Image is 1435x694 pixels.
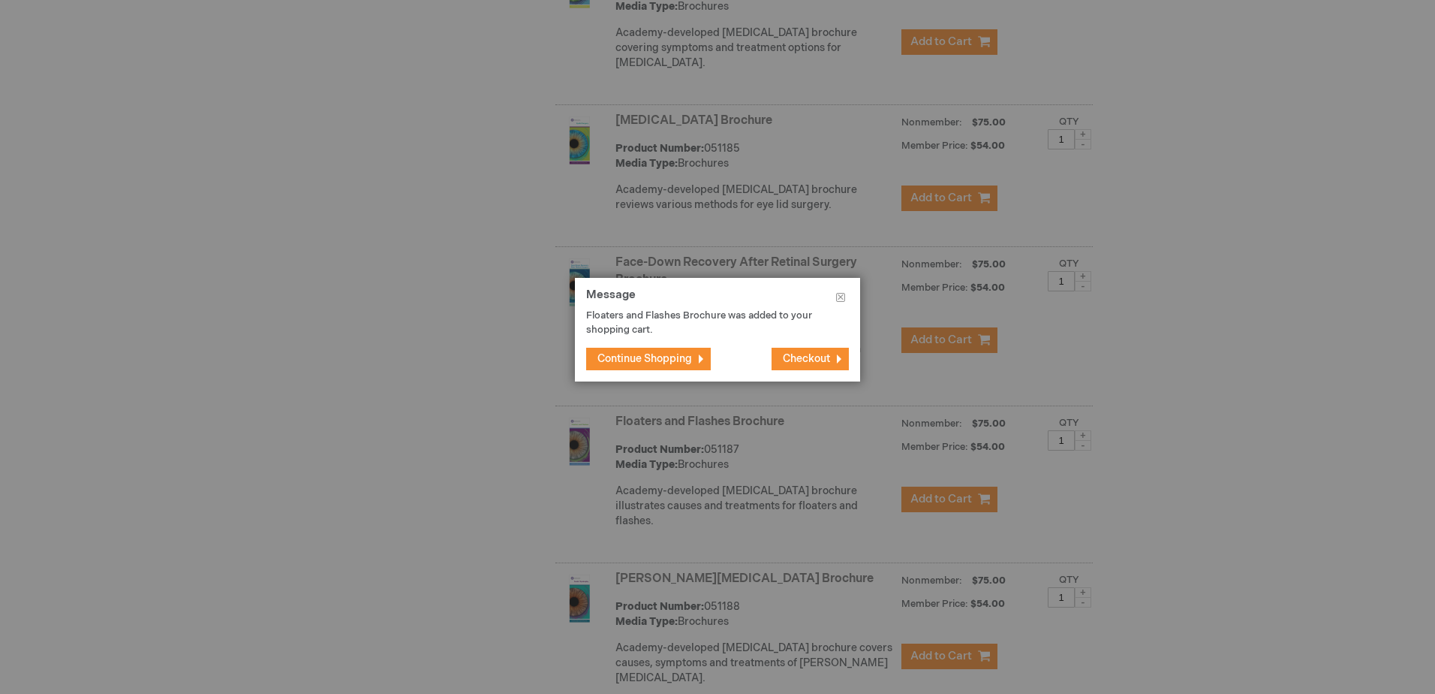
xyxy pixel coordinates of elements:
button: Continue Shopping [586,348,711,370]
p: Floaters and Flashes Brochure was added to your shopping cart. [586,309,826,336]
span: Continue Shopping [597,352,692,365]
button: Checkout [772,348,849,370]
h1: Message [586,289,849,309]
span: Checkout [783,352,830,365]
